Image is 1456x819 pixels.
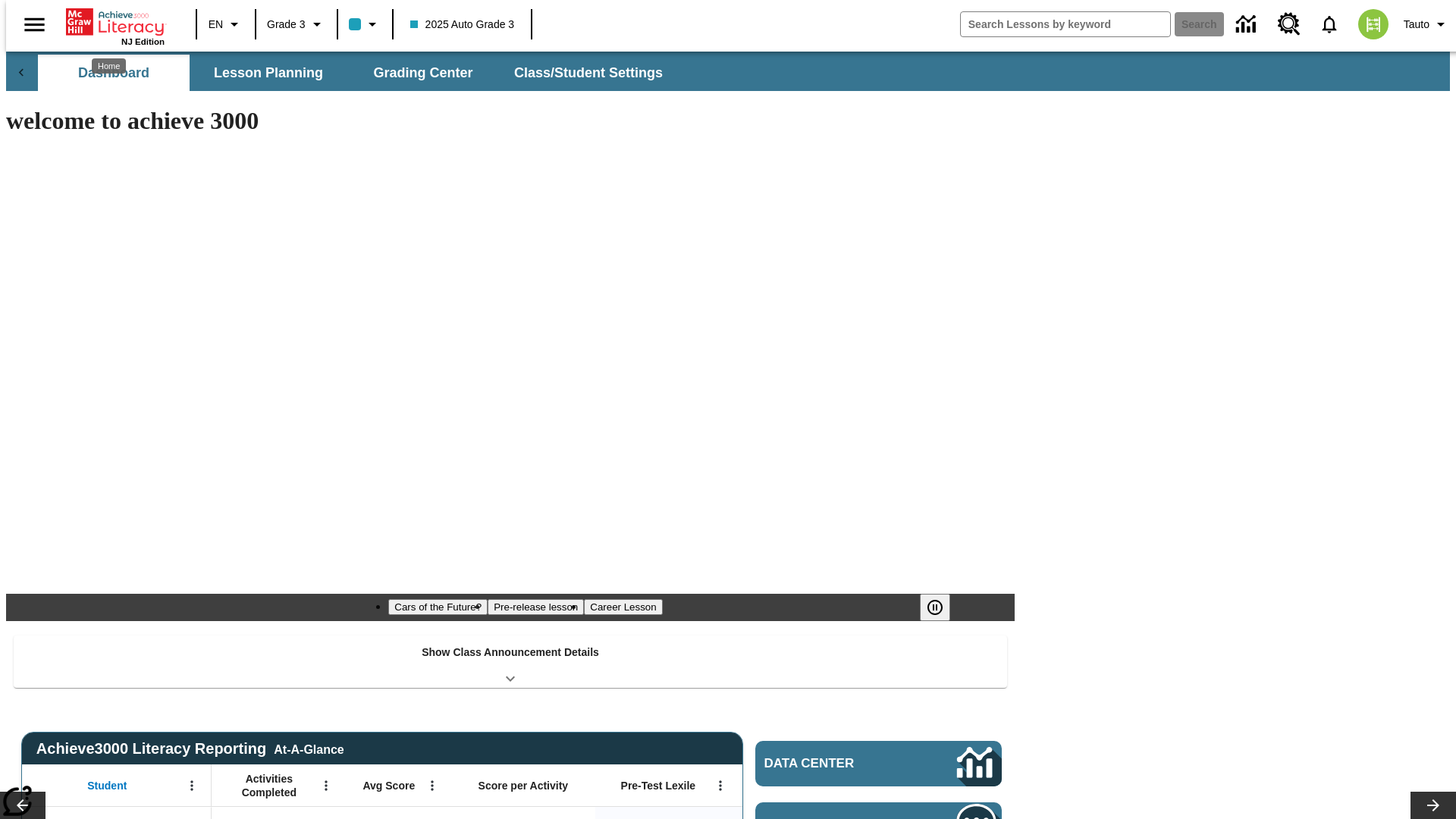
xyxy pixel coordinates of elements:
span: Lesson Planning [214,64,323,82]
span: Tauto [1404,17,1429,33]
span: Pre-Test Lexile [621,779,696,792]
div: Show Class Announcement Details [14,635,1007,688]
button: Grading Center [347,55,499,91]
button: Lesson Planning [193,55,344,91]
button: Slide 3 Career Lesson [584,599,662,615]
button: Class color is light blue. Change class color [343,11,388,38]
button: Open Menu [180,774,203,797]
span: Avg Score [362,779,415,792]
div: SubNavbar [6,52,1450,91]
div: Pause [920,594,965,621]
button: Class/Student Settings [502,55,675,91]
button: Select a new avatar [1349,5,1398,44]
a: Resource Center, Will open in new tab [1269,4,1310,45]
button: Open Menu [421,774,444,797]
a: Notifications [1310,5,1349,44]
input: search field [961,12,1170,36]
span: 2025 Auto Grade 3 [410,17,515,33]
div: Home [92,58,126,74]
button: Slide 1 Cars of the Future? [388,599,488,615]
button: Open Menu [315,774,337,797]
button: Pause [920,594,950,621]
span: EN [209,17,223,33]
span: Data Center [764,756,906,771]
button: Slide 2 Pre-release lesson [488,599,584,615]
button: Grade: Grade 3, Select a grade [261,11,332,38]
div: At-A-Glance [274,740,344,757]
img: avatar image [1358,9,1389,39]
div: Home [66,5,165,46]
span: Activities Completed [219,772,319,799]
h1: welcome to achieve 3000 [6,107,1015,135]
span: NJ Edition [121,37,165,46]
a: Home [66,7,165,37]
button: Lesson carousel, Next [1410,792,1456,819]
button: Open side menu [12,2,57,47]
button: Profile/Settings [1398,11,1456,38]
button: Open Menu [709,774,732,797]
button: Dashboard [38,55,190,91]
span: Class/Student Settings [514,64,663,82]
button: Language: EN, Select a language [202,11,250,38]
span: Grade 3 [267,17,306,33]
div: SubNavbar [36,55,676,91]
span: Student [87,779,127,792]
span: Score per Activity [479,779,569,792]
span: Dashboard [78,64,149,82]
a: Data Center [1227,4,1269,45]
div: Previous Tabs [6,55,36,91]
span: Achieve3000 Literacy Reporting [36,740,344,758]
p: Show Class Announcement Details [422,645,599,661]
a: Data Center [755,741,1002,786]
span: Grading Center [373,64,472,82]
